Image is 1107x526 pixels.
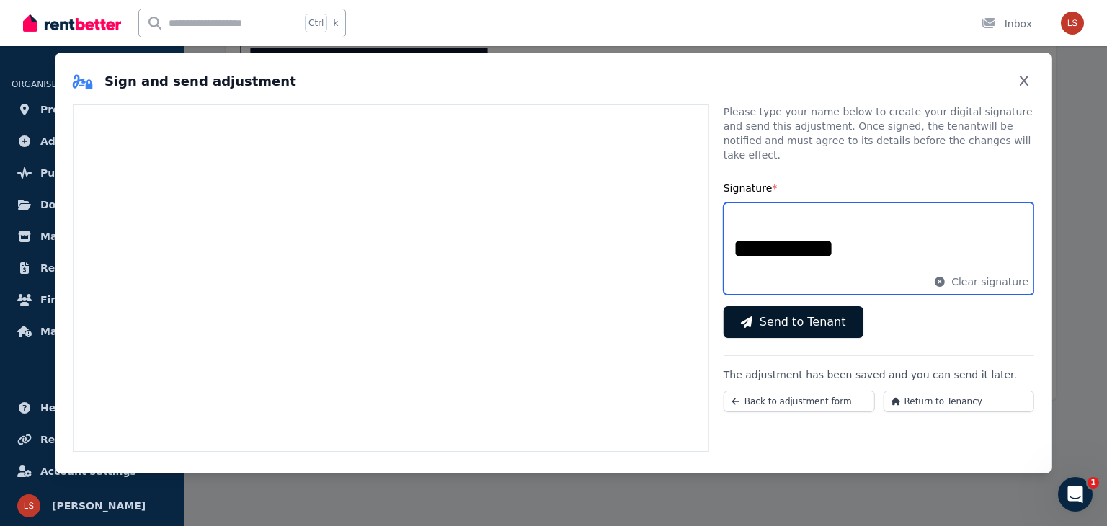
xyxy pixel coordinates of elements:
[1058,477,1093,512] iframe: Intercom live chat
[883,391,1034,412] button: Return to Tenancy
[724,182,778,194] label: Signature
[1014,70,1034,93] button: Close
[724,306,863,338] button: Send to Tenant
[1088,477,1099,489] span: 1
[904,396,982,407] span: Return to Tenancy
[73,71,296,92] h2: Sign and send adjustment
[744,396,852,407] span: Back to adjustment form
[724,367,1034,382] p: The adjustment has been saved and you can send it later.
[934,275,1028,289] button: Clear signature
[760,313,846,331] span: Send to Tenant
[724,104,1034,162] p: Please type your name below to create your digital signature and send this adjustment. Once signe...
[724,391,875,412] button: Back to adjustment form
